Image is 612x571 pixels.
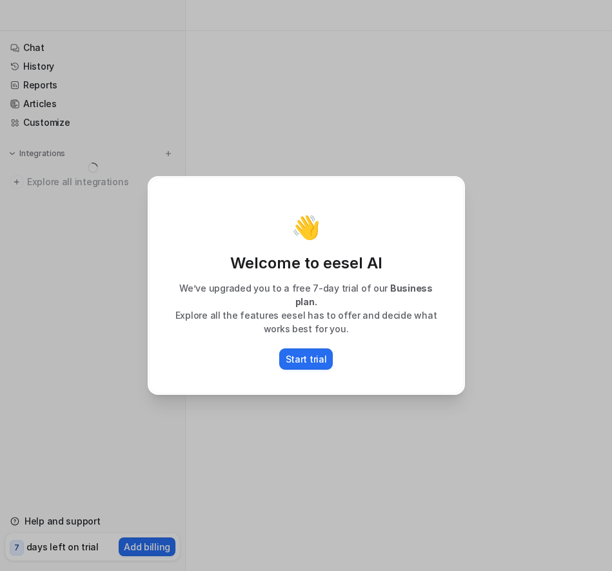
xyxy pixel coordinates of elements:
[163,281,450,308] p: We’ve upgraded you to a free 7-day trial of our
[279,348,333,370] button: Start trial
[291,214,321,240] p: 👋
[163,253,450,274] p: Welcome to eesel AI
[286,352,327,366] p: Start trial
[163,308,450,336] p: Explore all the features eesel has to offer and decide what works best for you.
